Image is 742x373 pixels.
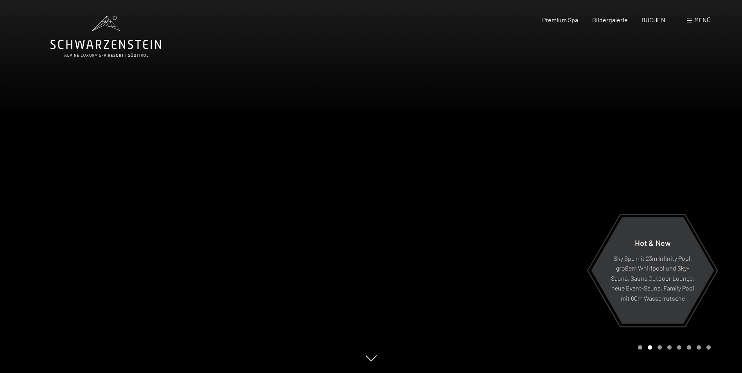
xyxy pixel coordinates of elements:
div: Carousel Page 2 (Current Slide) [648,345,652,350]
div: Carousel Page 8 [706,345,711,350]
div: Carousel Page 3 [658,345,662,350]
a: Premium Spa [542,16,578,23]
div: Carousel Page 7 [697,345,701,350]
p: Sky Spa mit 23m Infinity Pool, großem Whirlpool und Sky-Sauna, Sauna Outdoor Lounge, neue Event-S... [610,253,695,303]
div: Carousel Page 5 [677,345,681,350]
a: BUCHEN [641,16,665,23]
div: Carousel Page 6 [687,345,691,350]
span: Menü [694,16,711,23]
div: Carousel Pagination [635,345,711,350]
div: Carousel Page 4 [667,345,672,350]
a: Hot & New Sky Spa mit 23m Infinity Pool, großem Whirlpool und Sky-Sauna, Sauna Outdoor Lounge, ne... [591,217,715,324]
span: Hot & New [635,238,671,247]
div: Carousel Page 1 [638,345,642,350]
a: Bildergalerie [592,16,628,23]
